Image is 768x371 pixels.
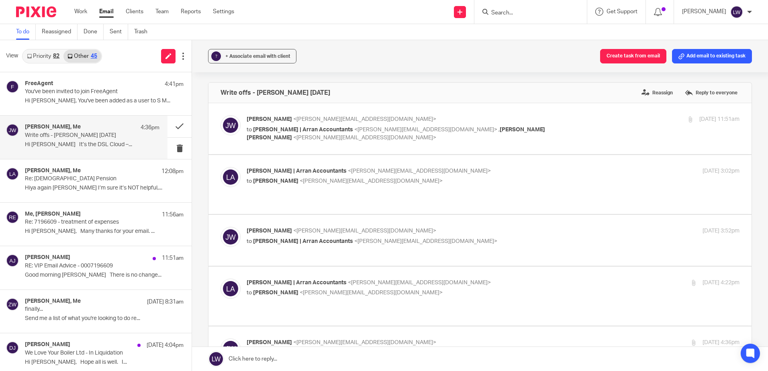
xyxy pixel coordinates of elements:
span: to [247,290,252,296]
img: svg%3E [730,6,743,18]
p: Write offs - [PERSON_NAME] [DATE] [25,132,133,139]
button: Add email to existing task [672,49,752,63]
img: svg%3E [6,124,19,137]
h4: Write offs - [PERSON_NAME] [DATE] [221,89,330,97]
p: 4:41pm [165,80,184,88]
a: Team [155,8,169,16]
button: ? + Associate email with client [208,49,296,63]
span: + Associate email with client [225,54,290,59]
div: ? [211,51,221,61]
a: Reports [181,8,201,16]
input: Search [490,10,563,17]
p: Hi [PERSON_NAME] It’s the DSL Cloud –... [25,141,159,148]
h4: Me, [PERSON_NAME] [25,211,81,218]
span: View [6,52,18,60]
span: Get Support [607,9,637,14]
button: Create task from email [600,49,666,63]
p: You've been invited to join FreeAgent [25,88,152,95]
a: To do [16,24,36,40]
p: Hi [PERSON_NAME], You've been added as a user to S M... [25,98,184,104]
p: 11:51am [162,254,184,262]
img: svg%3E [6,211,19,224]
p: Hi [PERSON_NAME], Many thanks for your email. ... [25,228,184,235]
span: [PERSON_NAME] [247,228,292,234]
label: Reply to everyone [683,87,739,99]
img: svg%3E [221,279,241,299]
p: [PERSON_NAME] [682,8,726,16]
img: svg%3E [221,227,241,247]
span: to [247,238,252,244]
span: <[PERSON_NAME][EMAIL_ADDRESS][DOMAIN_NAME]> [293,116,436,122]
span: <[PERSON_NAME][EMAIL_ADDRESS][DOMAIN_NAME]> [354,127,497,132]
a: Email [99,8,114,16]
p: 11:56am [162,211,184,219]
p: [DATE] 4:22pm [703,279,739,287]
p: 12:08pm [161,167,184,175]
img: svg%3E [221,115,241,135]
p: [DATE] 11:51am [699,115,739,124]
p: We Love Your Boiler Ltd - In Liquidation [25,350,152,357]
span: <[PERSON_NAME][EMAIL_ADDRESS][DOMAIN_NAME]> [354,238,497,244]
h4: [PERSON_NAME], Me [25,298,81,305]
div: 45 [91,53,97,59]
span: [PERSON_NAME] | Arran Accountants [253,238,353,244]
h4: FreeAgent [25,80,53,87]
a: Priority82 [23,50,63,63]
div: 82 [53,53,59,59]
p: finally... [25,306,152,313]
p: [DATE] 8:31am [147,298,184,306]
span: [PERSON_NAME] [253,178,298,184]
p: Re: 7196609 - treatment of expenses [25,219,152,226]
a: Work [74,8,87,16]
h4: [PERSON_NAME] [25,341,70,348]
p: Hi [PERSON_NAME], Hope all is well. I... [25,359,184,366]
span: <[PERSON_NAME][EMAIL_ADDRESS][DOMAIN_NAME]> [293,340,436,345]
span: <[PERSON_NAME][EMAIL_ADDRESS][DOMAIN_NAME]> [348,168,491,174]
a: Other45 [63,50,101,63]
span: [PERSON_NAME] | Arran Accountants [253,127,353,132]
p: Good morning [PERSON_NAME] There is no change... [25,272,184,279]
p: Send me a list of what you're looking to do re... [25,315,184,322]
h4: [PERSON_NAME], Me [25,124,81,130]
span: <[PERSON_NAME][EMAIL_ADDRESS][DOMAIN_NAME]> [293,228,436,234]
a: Settings [213,8,234,16]
img: svg%3E [6,80,19,93]
a: Done [84,24,104,40]
h4: [PERSON_NAME] [25,254,70,261]
p: Hiya again [PERSON_NAME] I’m sure it’s NOT helpful,... [25,185,184,192]
span: [PERSON_NAME] [253,290,298,296]
span: to [247,178,252,184]
span: [PERSON_NAME] | Arran Accountants [247,280,347,285]
p: Re: [DEMOGRAPHIC_DATA] Pension [25,175,152,182]
p: [DATE] 4:36pm [703,338,739,347]
a: Sent [110,24,128,40]
img: svg%3E [221,338,241,359]
p: [DATE] 3:02pm [703,167,739,175]
img: svg%3E [6,254,19,267]
a: Trash [134,24,153,40]
span: , [498,127,500,132]
img: svg%3E [6,298,19,311]
label: Reassign [639,87,675,99]
span: [PERSON_NAME] [247,116,292,122]
span: <[PERSON_NAME][EMAIL_ADDRESS][DOMAIN_NAME]> [300,290,443,296]
a: Reassigned [42,24,78,40]
span: <[PERSON_NAME][EMAIL_ADDRESS][DOMAIN_NAME]> [348,280,491,285]
span: to [247,127,252,132]
img: svg%3E [6,167,19,180]
p: RE: VIP Email Advice - 0007196609 [25,263,152,269]
p: [DATE] 4:04pm [147,341,184,349]
p: [DATE] 3:52pm [703,227,739,235]
span: [PERSON_NAME] | Arran Accountants [247,168,347,174]
span: <[PERSON_NAME][EMAIL_ADDRESS][DOMAIN_NAME]> [293,135,436,141]
p: 4:36pm [141,124,159,132]
img: svg%3E [221,167,241,187]
a: Clients [126,8,143,16]
span: <[PERSON_NAME][EMAIL_ADDRESS][DOMAIN_NAME]> [300,178,443,184]
img: svg%3E [6,341,19,354]
h4: [PERSON_NAME], Me [25,167,81,174]
img: Pixie [16,6,56,17]
span: [PERSON_NAME] [247,340,292,345]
